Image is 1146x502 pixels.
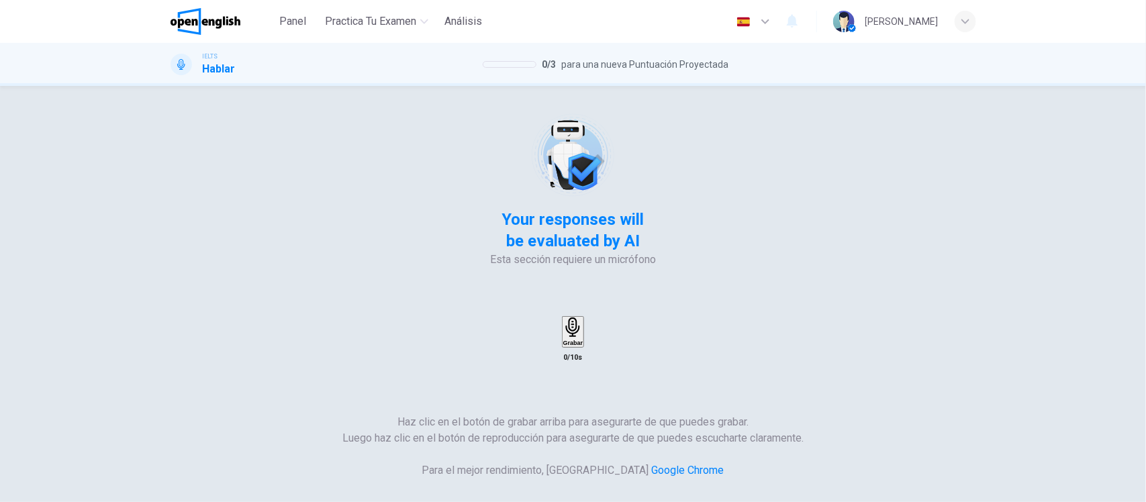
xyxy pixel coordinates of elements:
[171,252,976,268] h6: Esta sección requiere un micrófono
[203,61,236,77] h1: Hablar
[530,113,616,198] img: robot icon
[325,13,416,30] span: Practica tu examen
[171,8,272,35] a: OpenEnglish logo
[833,11,855,32] img: Profile picture
[561,56,728,72] span: para una nueva Puntuación Proyectada
[542,56,556,72] span: 0 / 3
[562,316,584,347] button: Grabar
[735,17,752,27] img: es
[652,464,724,476] a: Google Chrome
[439,9,487,34] button: Análisis
[203,52,218,61] span: IELTS
[279,13,306,30] span: Panel
[171,8,241,35] img: OpenEnglish logo
[563,340,583,346] h6: Grabar
[342,414,804,446] h6: Haz clic en el botón de grabar arriba para asegurarte de que puedes grabar. Luego haz clic en el ...
[444,13,482,30] span: Análisis
[491,209,655,252] span: Your responses will be evaluated by AI
[865,13,939,30] div: [PERSON_NAME]
[271,9,314,34] button: Panel
[564,350,583,366] h6: 0/10s
[320,9,434,34] button: Practica tu examen
[422,462,724,479] h6: Para el mejor rendimiento, [GEOGRAPHIC_DATA]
